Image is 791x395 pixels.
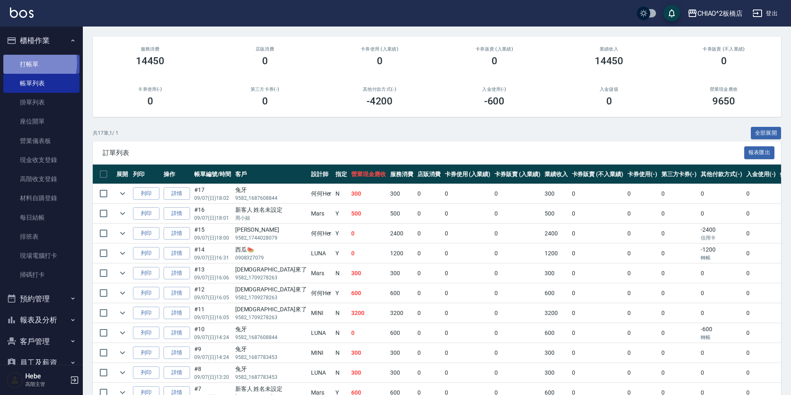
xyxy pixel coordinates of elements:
h3: 0 [262,55,268,67]
td: 0 [744,303,778,323]
th: 店販消費 [415,165,443,184]
a: 詳情 [164,307,190,320]
h2: 入金儲值 [562,87,656,92]
td: #15 [192,224,233,243]
td: 0 [625,343,659,363]
button: expand row [116,327,129,339]
h5: Hebe [25,372,68,380]
p: 09/07 (日) 16:05 [194,294,231,301]
td: 0 [415,284,443,303]
td: 0 [443,224,493,243]
div: [PERSON_NAME] [235,225,307,234]
td: 0 [492,184,543,204]
td: 600 [349,284,388,303]
a: 詳情 [164,267,190,280]
th: 第三方卡券(-) [659,165,699,184]
div: 兔牙 [235,186,307,194]
p: 轉帳 [701,334,742,341]
h3: 0 [721,55,727,67]
td: 0 [659,204,699,223]
td: 0 [744,363,778,383]
a: 高階收支登錄 [3,170,80,189]
td: 0 [415,184,443,204]
p: 09/07 (日) 18:01 [194,214,231,222]
td: 0 [443,284,493,303]
td: 600 [388,284,415,303]
td: 300 [543,363,570,383]
td: 0 [570,363,625,383]
td: 0 [744,323,778,343]
button: expand row [116,287,129,299]
td: N [333,363,349,383]
h3: 0 [492,55,497,67]
td: 0 [699,343,744,363]
button: 列印 [133,187,159,200]
td: 0 [570,303,625,323]
h2: 營業現金應收 [676,87,771,92]
td: 0 [349,244,388,263]
td: #8 [192,363,233,383]
td: 0 [570,284,625,303]
p: 09/07 (日) 18:02 [194,194,231,202]
td: 0 [443,184,493,204]
td: Y [333,204,349,223]
td: #9 [192,343,233,363]
button: 列印 [133,207,159,220]
td: 300 [349,363,388,383]
button: 列印 [133,267,159,280]
td: 1200 [388,244,415,263]
td: 0 [744,284,778,303]
td: N [333,323,349,343]
p: 9582_1744028079 [235,234,307,242]
td: 3200 [543,303,570,323]
td: 0 [699,204,744,223]
a: 掛單列表 [3,93,80,112]
td: 0 [443,244,493,263]
p: 9582_1709278263 [235,314,307,321]
td: 3200 [388,303,415,323]
h2: 其他付款方式(-) [332,87,427,92]
td: 0 [744,244,778,263]
td: 500 [543,204,570,223]
td: 600 [543,284,570,303]
td: 0 [699,303,744,323]
h3: 0 [262,95,268,107]
td: N [333,264,349,283]
p: 轉帳 [701,254,742,262]
th: 卡券販賣 (不入業績) [570,165,625,184]
p: 高階主管 [25,380,68,388]
td: 0 [349,224,388,243]
td: 0 [659,224,699,243]
td: 0 [492,323,543,343]
td: 3200 [349,303,388,323]
p: 09/07 (日) 14:24 [194,334,231,341]
td: 300 [543,264,570,283]
td: 0 [659,244,699,263]
th: 帳單編號/時間 [192,165,233,184]
th: 卡券使用 (入業績) [443,165,493,184]
td: LUNA [309,244,334,263]
td: 300 [349,184,388,204]
a: 詳情 [164,187,190,200]
td: 0 [415,244,443,263]
h2: 店販消費 [217,46,312,52]
td: 0 [699,184,744,204]
td: 0 [415,264,443,283]
h2: 卡券使用 (入業績) [332,46,427,52]
td: 0 [443,264,493,283]
div: 兔牙 [235,345,307,354]
td: 0 [744,224,778,243]
div: 西瓜🍉 [235,245,307,254]
td: 0 [659,303,699,323]
td: 何何Her [309,184,334,204]
th: 設計師 [309,165,334,184]
td: 0 [415,303,443,323]
button: expand row [116,207,129,220]
div: 兔牙 [235,365,307,373]
div: [DEMOGRAPHIC_DATA]來了 [235,305,307,314]
td: 0 [699,264,744,283]
button: 報表及分析 [3,309,80,331]
button: 登出 [749,6,781,21]
td: 0 [659,184,699,204]
p: 共 17 筆, 1 / 1 [93,129,118,137]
